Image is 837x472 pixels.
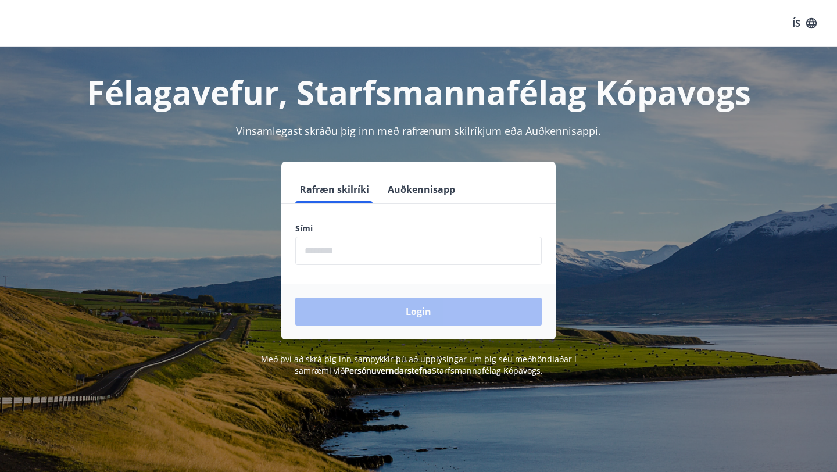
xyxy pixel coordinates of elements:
span: Með því að skrá þig inn samþykkir þú að upplýsingar um þig séu meðhöndlaðar í samræmi við Starfsm... [261,353,577,376]
span: Vinsamlegast skráðu þig inn með rafrænum skilríkjum eða Auðkennisappi. [236,124,601,138]
button: Auðkennisapp [383,176,460,203]
h1: Félagavefur, Starfsmannafélag Kópavogs [14,70,823,114]
a: Persónuverndarstefna [345,365,432,376]
button: ÍS [786,13,823,34]
button: Rafræn skilríki [295,176,374,203]
label: Sími [295,223,542,234]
